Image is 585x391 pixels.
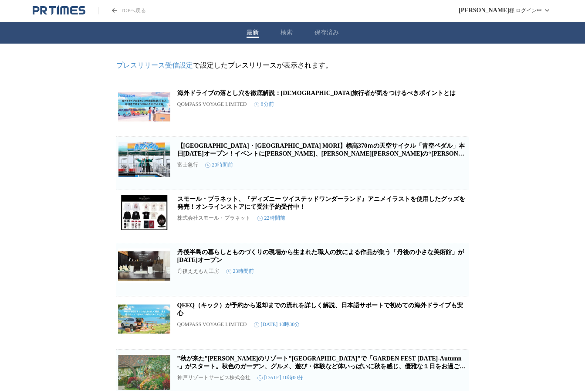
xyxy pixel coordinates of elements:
[254,321,300,328] time: [DATE] 10時30分
[116,61,469,70] p: で設定したプレスリリースが表示されます。
[254,101,274,108] time: 8分前
[177,143,466,165] a: 【[GEOGRAPHIC_DATA]・[GEOGRAPHIC_DATA] MORI】標高370ｍの天空サイクル「青空ペダル」本日[DATE]オープン！イベントに[PERSON_NAME]、[PE...
[226,268,254,275] time: 23時間前
[205,161,233,169] time: 20時間前
[177,249,464,263] a: 丹後半島の暮らしとものづくりの現場から生まれた職人の技による作品が集う「丹後の小さな美術館」が[DATE]オープン
[118,142,170,177] img: 【神奈川県・さがみ湖MORI MORI】標高370ｍの天空サイクル「青空ペダル」本日9月13日(土)オープン！イベントに高尾颯斗さん、高尾楓弥さんの“高尾兄弟”が登場
[33,5,85,16] a: PR TIMESのトップページはこちら
[247,29,259,37] button: 最新
[177,268,219,275] p: 丹後ええもん工房
[177,321,247,328] p: QOMPASS VOYAGE LIMITED
[118,89,170,124] img: 海外ドライブの落とし穴を徹底解説：日本人旅行者が気をつけるべきポイントとは
[118,355,170,390] img: ”秋が来た”山上のリゾート”神戸布引ハーブ園”で「GARDEN FEST 2025-Autumn-」がスタート。秋色のガーデン、グルメ、遊び・体験など体いっぱいに秋を感じ、優雅な１日をお過ごしください
[98,7,146,14] a: PR TIMESのトップページはこちら
[177,374,250,381] p: 神戸リゾートサービス株式会社
[118,302,170,337] img: QEEQ（キック）が予約から返却までの流れを詳しく解説、日本語サポートで初めての海外ドライブも安心
[281,29,293,37] button: 検索
[177,214,250,222] p: 株式会社スモール・プラネット
[116,61,193,69] a: プレスリリース受信設定
[118,195,170,230] img: スモール・プラネット、『ディズニー ツイステッドワンダーランド』アニメイラストを使用したグッズを発売！オンラインストアにて受注予約受付中！
[177,196,466,210] a: スモール・プラネット、『ディズニー ツイステッドワンダーランド』アニメイラストを使用したグッズを発売！オンラインストアにて受注予約受付中！
[177,355,466,377] a: ”秋が来た”[PERSON_NAME]のリゾート”[GEOGRAPHIC_DATA]”で「GARDEN FEST [DATE]-Autumn-」がスタート。秋色のガーデン、グルメ、遊び・体験など...
[257,374,304,381] time: [DATE] 10時00分
[459,7,509,14] span: [PERSON_NAME]
[177,90,456,96] a: 海外ドライブの落とし穴を徹底解説：[DEMOGRAPHIC_DATA]旅行者が気をつけるべきポイントとは
[177,161,198,169] p: 富士急行
[177,302,463,316] a: QEEQ（キック）が予約から返却までの流れを詳しく解説、日本語サポートで初めての海外ドライブも安心
[314,29,339,37] button: 保存済み
[118,248,170,283] img: 丹後半島の暮らしとものづくりの現場から生まれた職人の技による作品が集う「丹後の小さな美術館」が９月13日（土）オープン
[257,214,285,222] time: 22時間前
[177,101,247,108] p: QOMPASS VOYAGE LIMITED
